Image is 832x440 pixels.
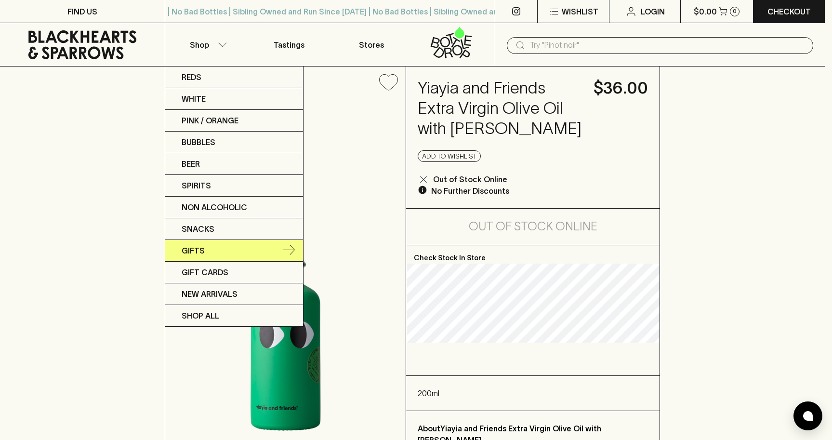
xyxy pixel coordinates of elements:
[165,197,303,218] a: Non Alcoholic
[165,218,303,240] a: Snacks
[182,245,205,256] p: Gifts
[165,262,303,283] a: Gift Cards
[165,305,303,326] a: SHOP ALL
[182,310,219,321] p: SHOP ALL
[165,283,303,305] a: New Arrivals
[182,288,238,300] p: New Arrivals
[165,175,303,197] a: Spirits
[165,132,303,153] a: Bubbles
[182,158,200,170] p: Beer
[182,180,211,191] p: Spirits
[182,267,228,278] p: Gift Cards
[182,223,214,235] p: Snacks
[182,115,238,126] p: Pink / Orange
[165,88,303,110] a: White
[182,93,206,105] p: White
[182,201,247,213] p: Non Alcoholic
[182,136,215,148] p: Bubbles
[165,110,303,132] a: Pink / Orange
[803,411,813,421] img: bubble-icon
[165,67,303,88] a: Reds
[182,71,201,83] p: Reds
[165,240,303,262] a: Gifts
[165,153,303,175] a: Beer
